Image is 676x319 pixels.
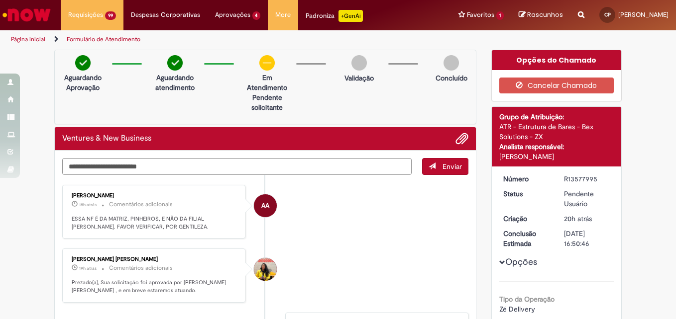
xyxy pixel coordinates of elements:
img: circle-minus.png [259,55,275,71]
p: Validação [344,73,374,83]
img: ServiceNow [1,5,52,25]
div: Pendente Usuário [564,189,610,209]
img: img-circle-grey.png [444,55,459,71]
button: Cancelar Chamado [499,78,614,93]
div: Opções do Chamado [492,50,622,70]
a: Formulário de Atendimento [67,35,140,43]
span: 18h atrás [79,202,97,208]
p: Aguardando atendimento [151,73,199,92]
span: Aprovações [215,10,250,20]
time: 29/09/2025 16:50:46 [79,265,97,271]
p: Prezado(a), Sua solicitação foi aprovada por [PERSON_NAME] [PERSON_NAME] , e em breve estaremos a... [72,279,237,294]
span: 19h atrás [79,265,97,271]
div: R13577995 [564,174,610,184]
span: [PERSON_NAME] [618,10,669,19]
div: [PERSON_NAME] [72,193,237,199]
span: AA [261,194,269,218]
time: 29/09/2025 16:01:32 [564,214,592,223]
span: Zé Delivery [499,305,535,314]
span: CP [604,11,611,18]
div: ATR - Estrutura de Bares - Bex Solutions - ZX [499,122,614,142]
img: check-circle-green.png [75,55,91,71]
time: 29/09/2025 17:12:06 [79,202,97,208]
h2: Ventures & New Business Histórico de tíquete [62,134,151,143]
dt: Número [496,174,557,184]
ul: Trilhas de página [7,30,443,49]
span: 1 [496,11,504,20]
button: Adicionar anexos [455,132,468,145]
dt: Criação [496,214,557,224]
div: Grupo de Atribuição: [499,112,614,122]
span: Favoritos [467,10,494,20]
span: More [275,10,291,20]
a: Rascunhos [519,10,563,20]
div: [PERSON_NAME] [499,152,614,161]
dt: Status [496,189,557,199]
div: [DATE] 16:50:46 [564,229,610,248]
p: Em Atendimento [243,73,291,92]
span: Rascunhos [527,10,563,19]
div: 29/09/2025 16:01:32 [564,214,610,224]
span: Requisições [68,10,103,20]
div: Analista responsável: [499,142,614,152]
button: Enviar [422,158,468,175]
div: Naiara Domingues Rodrigues Santos [254,258,277,281]
p: Aguardando Aprovação [59,73,107,92]
textarea: Digite sua mensagem aqui... [62,158,412,175]
p: Concluído [436,73,467,83]
dt: Conclusão Estimada [496,229,557,248]
span: Despesas Corporativas [131,10,200,20]
small: Comentários adicionais [109,264,173,272]
img: img-circle-grey.png [351,55,367,71]
span: 99 [105,11,116,20]
a: Página inicial [11,35,45,43]
img: check-circle-green.png [167,55,183,71]
span: 4 [252,11,261,20]
div: [PERSON_NAME] [PERSON_NAME] [72,256,237,262]
span: 20h atrás [564,214,592,223]
p: Pendente solicitante [243,92,291,112]
div: Adriana Abdalla [254,194,277,217]
span: Enviar [443,162,462,171]
p: ESSA NF É DA MATRIZ, PINHEIROS, E NÃO DA FILIAL [PERSON_NAME]. FAVOR VERIFICAR, POR GENTILEZA. [72,215,237,231]
p: +GenAi [338,10,363,22]
div: Padroniza [306,10,363,22]
small: Comentários adicionais [109,200,173,209]
b: Tipo da Operação [499,295,555,304]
